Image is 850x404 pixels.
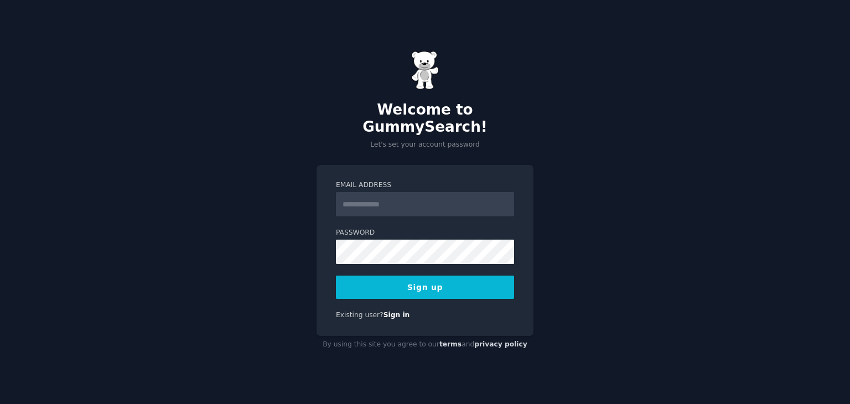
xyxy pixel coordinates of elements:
a: Sign in [383,311,410,319]
label: Email Address [336,180,514,190]
p: Let's set your account password [317,140,533,150]
a: terms [439,340,462,348]
span: Existing user? [336,311,383,319]
a: privacy policy [474,340,527,348]
button: Sign up [336,276,514,299]
h2: Welcome to GummySearch! [317,101,533,136]
div: By using this site you agree to our and [317,336,533,354]
img: Gummy Bear [411,51,439,90]
label: Password [336,228,514,238]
